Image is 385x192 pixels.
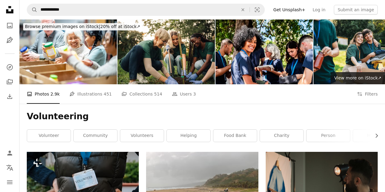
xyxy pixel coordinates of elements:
[27,4,265,16] form: Find visuals sitewide
[19,19,117,84] img: Working Together
[25,24,100,29] span: Browse premium images on iStock |
[74,130,117,142] a: community
[215,19,313,84] img: Portrait of mature volunteer woman outdoors
[270,5,309,15] a: Get Unsplash+
[27,111,378,122] h1: Volunteering
[331,72,385,84] a: View more on iStock↗
[4,76,16,88] a: Collections
[121,84,162,104] a: Collections 514
[146,187,258,192] a: people picking garbage near beach
[104,91,112,97] span: 451
[306,130,350,142] a: person
[27,187,139,192] a: a woman wearing a vest with a volunteer badge on it
[4,147,16,159] a: Log in / Sign up
[250,4,264,16] button: Visual search
[4,34,16,46] a: Illustrations
[4,162,16,174] button: Language
[371,130,378,142] button: scroll list to the right
[357,84,378,104] button: Filters
[69,84,112,104] a: Illustrations 451
[260,130,303,142] a: charity
[334,5,378,15] button: Submit an image
[120,130,164,142] a: volunteers
[4,90,16,103] a: Download History
[309,5,329,15] a: Log in
[117,19,215,84] img: Group of volunteers planting trees in park
[19,19,146,34] a: Browse premium images on iStock|20% off at iStock↗
[172,84,196,104] a: Users 3
[236,4,250,16] button: Clear
[25,24,140,29] span: 20% off at iStock ↗
[4,61,16,73] a: Explore
[167,130,210,142] a: helping
[4,176,16,188] button: Menu
[27,4,37,16] button: Search Unsplash
[154,91,162,97] span: 514
[4,19,16,32] a: Photos
[27,130,71,142] a: volunteer
[213,130,257,142] a: food bank
[334,75,381,80] span: View more on iStock ↗
[193,91,196,97] span: 3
